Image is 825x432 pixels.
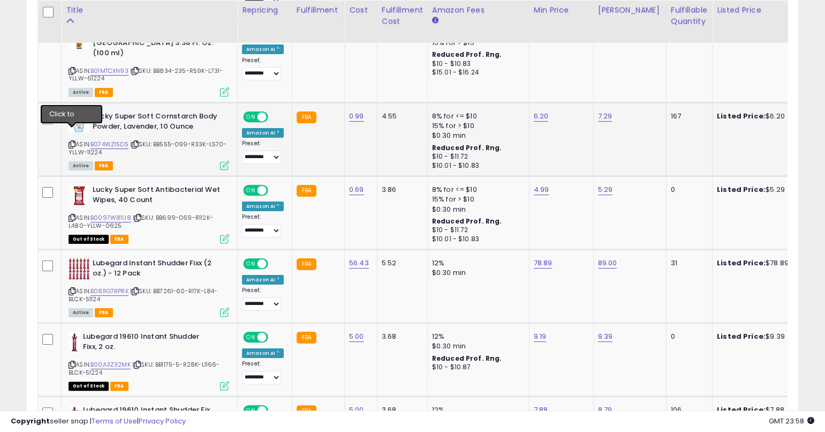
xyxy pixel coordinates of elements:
[769,416,814,426] span: 2025-09-12 23:58 GMT
[66,5,233,16] div: Title
[242,140,284,164] div: Preset:
[93,28,223,61] b: Maggi Hot & Spicy Seasoning [GEOGRAPHIC_DATA] 3.38 Fl. Oz. (100 ml)
[69,111,229,169] div: ASIN:
[432,5,525,16] div: Amazon Fees
[671,332,704,341] div: 0
[432,68,521,77] div: $15.01 - $16.24
[242,360,284,384] div: Preset:
[69,66,223,83] span: | SKU: BB834-235-R59K-L731-YLLW-61224
[242,213,284,237] div: Preset:
[717,184,766,195] b: Listed Price:
[95,308,113,317] span: FBA
[90,213,131,222] a: B0097W81U8
[297,258,316,270] small: FBA
[242,287,284,311] div: Preset:
[69,213,213,229] span: | SKU: BB699-069-R112K-L480-YLLW-0625
[242,5,287,16] div: Repricing
[242,128,284,138] div: Amazon AI *
[297,5,340,16] div: Fulfillment
[93,185,223,207] b: Lucky Super Soft Antibacterial Wet Wipes, 40 Count
[92,416,137,426] a: Terms of Use
[349,184,364,195] a: 0.69
[382,332,419,341] div: 3.68
[432,121,521,131] div: 15% for > $10
[83,332,213,354] b: Lubegard 19610 Instant Shudder Fixx, 2 oz.
[432,354,502,363] b: Reduced Prof. Rng.
[432,131,521,140] div: $0.30 min
[432,217,502,226] b: Reduced Prof. Rng.
[242,275,284,285] div: Amazon AI *
[90,66,128,76] a: B01MTCXN93
[534,5,589,16] div: Min Price
[11,416,50,426] strong: Copyright
[244,259,258,269] span: ON
[432,59,521,69] div: $10 - $10.83
[139,416,186,426] a: Privacy Policy
[432,195,521,204] div: 15% for > $10
[717,111,806,121] div: $6.20
[297,185,316,197] small: FBA
[432,143,502,152] b: Reduced Prof. Rng.
[717,258,766,268] b: Listed Price:
[95,161,113,170] span: FBA
[598,5,662,16] div: [PERSON_NAME]
[534,111,549,122] a: 6.20
[717,5,809,16] div: Listed Price
[349,331,364,342] a: 5.00
[432,38,521,48] div: 15% for > $15
[598,258,617,269] a: 89.00
[69,382,109,391] span: All listings that are currently out of stock and unavailable for purchase on Amazon
[242,202,284,211] div: Amazon AI *
[382,5,423,27] div: Fulfillment Cost
[349,111,364,122] a: 0.99
[432,332,521,341] div: 12%
[671,111,704,121] div: 167
[69,28,229,95] div: ASIN:
[349,258,369,269] a: 56.43
[90,287,128,296] a: B08RG7RPRK
[110,382,128,391] span: FBA
[432,341,521,351] div: $0.30 min
[242,348,284,358] div: Amazon AI *
[432,152,521,161] div: $10 - $11.72
[69,332,80,353] img: 31G3tD849XL._SL40_.jpg
[598,111,612,122] a: 7.29
[432,50,502,59] b: Reduced Prof. Rng.
[244,186,258,195] span: ON
[432,205,521,214] div: $0.30 min
[69,258,90,279] img: 512Ecn2sMbL._SL40_.jpg
[11,416,186,427] div: seller snap | |
[267,186,284,195] span: OFF
[69,360,220,376] span: | SKU: BB1175-5-R28K-L1166-BLCK-51224
[69,140,227,156] span: | SKU: BB555-099-R33K-L570-YLLW-11224
[432,235,521,244] div: $10.01 - $10.83
[69,235,109,244] span: All listings that are currently out of stock and unavailable for purchase on Amazon
[432,258,521,268] div: 12%
[671,5,708,27] div: Fulfillable Quantity
[69,185,229,242] div: ASIN:
[90,140,128,149] a: B074WZ15D5
[297,111,316,123] small: FBA
[69,287,217,303] span: | SKU: BB7261-60-R17K-L84-BLCK-51124
[432,111,521,121] div: 8% for <= $10
[671,258,704,268] div: 31
[432,161,521,170] div: $10.01 - $10.83
[69,308,93,317] span: All listings currently available for purchase on Amazon
[598,184,613,195] a: 5.29
[432,226,521,235] div: $10 - $11.72
[717,258,806,268] div: $78.89
[95,88,113,97] span: FBA
[93,258,223,281] b: Lubegard Instant Shudder Fixx (2 oz.) - 12 Pack
[534,331,547,342] a: 9.19
[69,258,229,316] div: ASIN:
[534,184,549,195] a: 4.99
[432,185,521,195] div: 8% for <= $10
[432,16,438,26] small: Amazon Fees.
[267,333,284,342] span: OFF
[671,185,704,195] div: 0
[267,259,284,269] span: OFF
[349,5,373,16] div: Cost
[267,113,284,122] span: OFF
[717,111,766,121] b: Listed Price:
[717,332,806,341] div: $9.39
